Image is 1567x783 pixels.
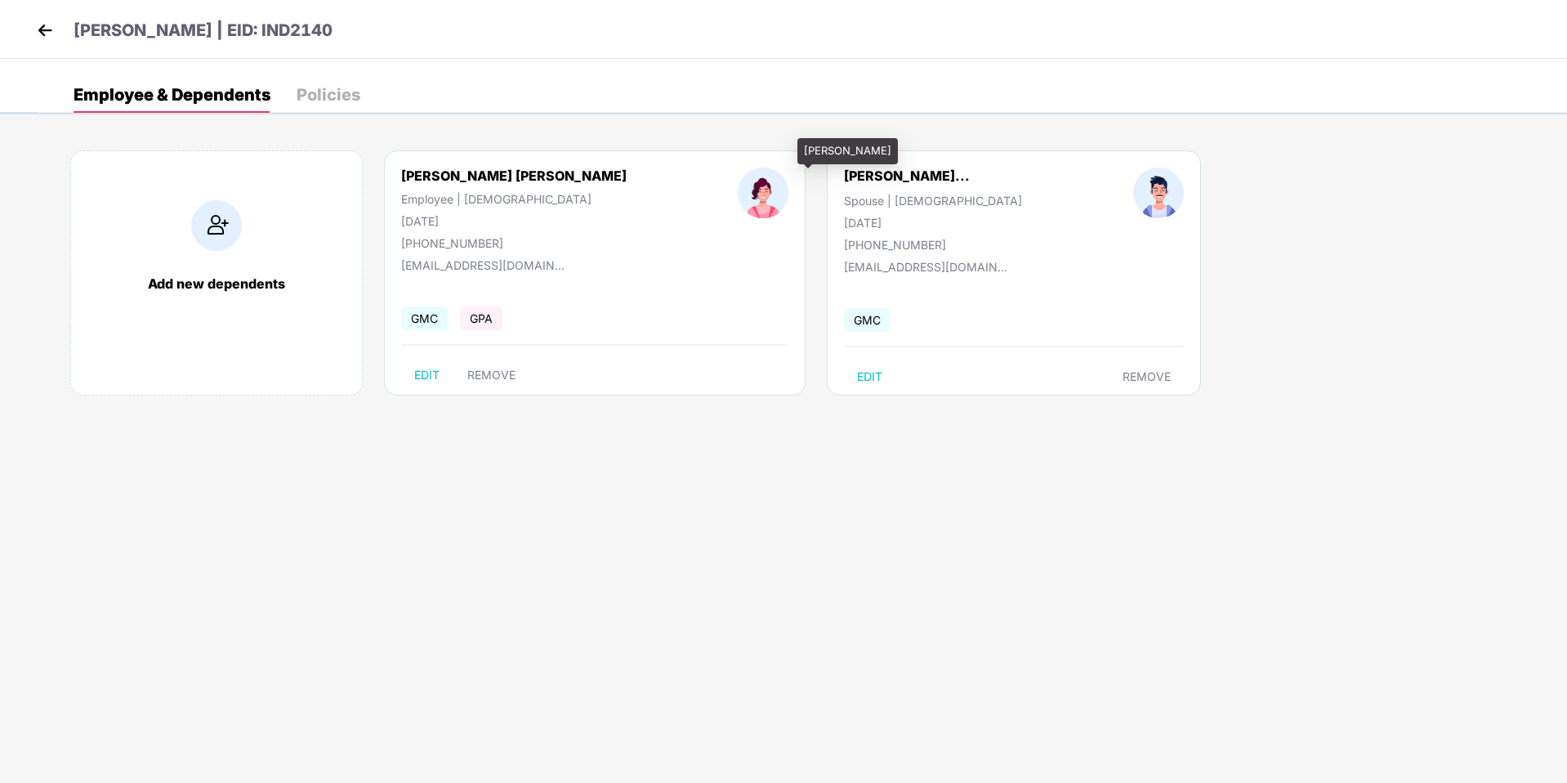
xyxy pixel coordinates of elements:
div: Employee & Dependents [74,87,270,103]
div: [PERSON_NAME]... [844,168,970,184]
span: REMOVE [467,369,516,382]
span: GPA [460,306,502,330]
img: profileImage [738,168,788,218]
img: back [33,18,57,43]
div: [DATE] [844,216,1022,230]
button: EDIT [401,362,453,388]
div: [EMAIL_ADDRESS][DOMAIN_NAME] [844,260,1007,274]
div: Policies [297,87,360,103]
span: GMC [844,308,891,332]
div: [DATE] [401,214,627,228]
div: [PHONE_NUMBER] [401,236,627,250]
img: addIcon [191,200,242,251]
div: [PERSON_NAME] [PERSON_NAME] [401,168,627,184]
p: [PERSON_NAME] | EID: IND2140 [74,18,333,43]
span: GMC [401,306,448,330]
span: REMOVE [1123,370,1171,383]
span: EDIT [857,370,882,383]
button: REMOVE [1109,364,1184,390]
div: [PHONE_NUMBER] [844,238,1022,252]
div: Add new dependents [87,275,346,292]
div: [PERSON_NAME] [797,138,898,164]
button: REMOVE [454,362,529,388]
div: Spouse | [DEMOGRAPHIC_DATA] [844,194,1022,208]
div: [EMAIL_ADDRESS][DOMAIN_NAME] [401,258,565,272]
span: EDIT [414,369,440,382]
img: profileImage [1133,168,1184,218]
button: EDIT [844,364,895,390]
div: Employee | [DEMOGRAPHIC_DATA] [401,192,627,206]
